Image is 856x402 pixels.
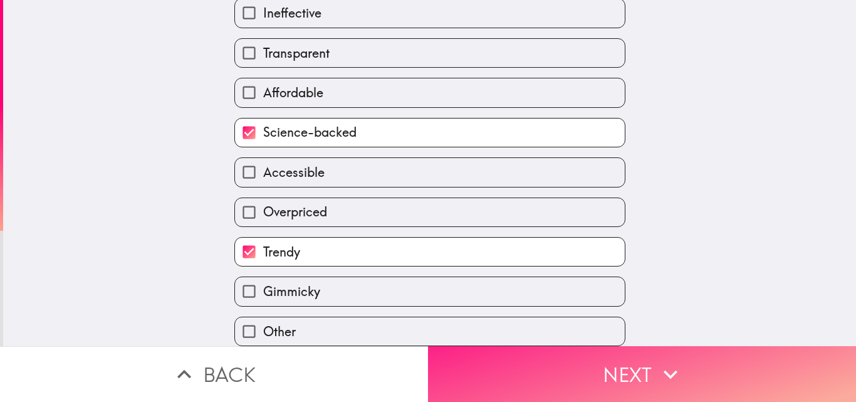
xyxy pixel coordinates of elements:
[235,119,625,147] button: Science-backed
[263,84,323,102] span: Affordable
[235,158,625,186] button: Accessible
[235,39,625,67] button: Transparent
[235,238,625,266] button: Trendy
[263,124,357,141] span: Science-backed
[235,317,625,346] button: Other
[263,4,321,22] span: Ineffective
[263,164,325,181] span: Accessible
[263,243,300,261] span: Trendy
[235,277,625,305] button: Gimmicky
[263,283,320,300] span: Gimmicky
[263,203,327,221] span: Overpriced
[263,45,330,62] span: Transparent
[428,346,856,402] button: Next
[235,78,625,107] button: Affordable
[263,323,296,341] span: Other
[235,198,625,226] button: Overpriced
